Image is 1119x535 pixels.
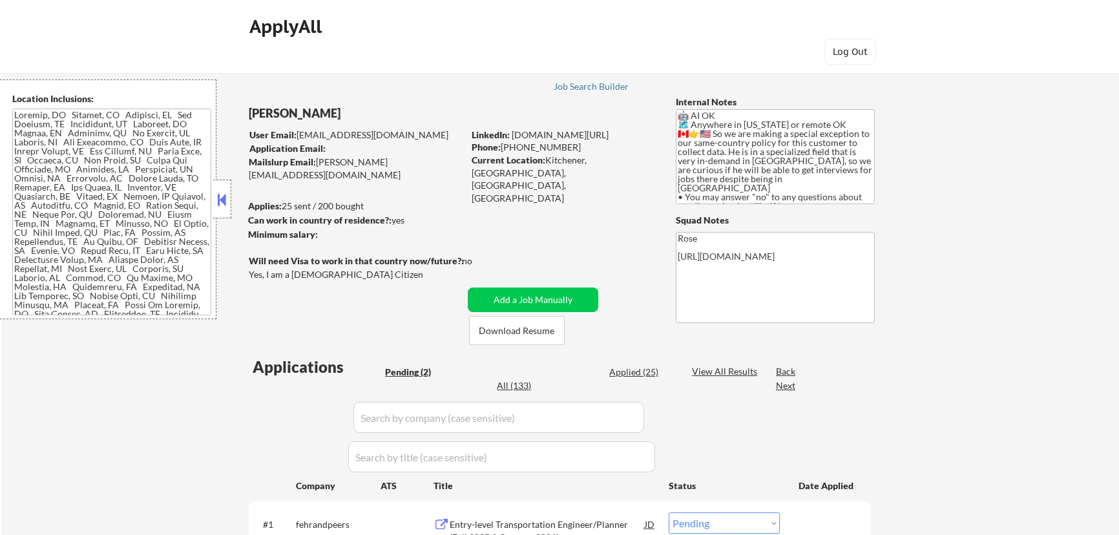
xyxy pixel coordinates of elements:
strong: Will need Visa to work in that country now/future?: [249,255,464,266]
strong: User Email: [249,129,297,140]
div: [PERSON_NAME][EMAIL_ADDRESS][DOMAIN_NAME] [249,156,463,181]
div: ApplyAll [249,16,326,37]
div: Applied (25) [609,366,674,379]
button: Download Resume [469,316,565,345]
div: Back [776,365,797,378]
div: ATS [381,479,434,492]
div: Internal Notes [676,96,875,109]
a: [DOMAIN_NAME][URL] [512,129,609,140]
div: Company [296,479,381,492]
div: Date Applied [799,479,855,492]
button: Log Out [824,39,876,65]
div: Title [434,479,656,492]
strong: Current Location: [472,154,545,165]
div: Status [669,474,780,497]
strong: Minimum salary: [248,229,318,240]
div: Yes, I am a [DEMOGRAPHIC_DATA] Citizen [249,268,467,281]
div: 25 sent / 200 bought [248,200,463,213]
strong: Application Email: [249,143,326,154]
div: All (133) [497,379,561,392]
div: [PERSON_NAME] [249,105,514,121]
a: Job Search Builder [554,81,629,94]
div: [PHONE_NUMBER] [472,141,654,154]
input: Search by title (case sensitive) [348,441,655,472]
div: Job Search Builder [554,82,629,91]
strong: Can work in country of residence?: [248,215,392,226]
button: Add a Job Manually [468,288,598,312]
div: no [462,255,499,267]
input: Search by company (case sensitive) [353,402,644,433]
div: [EMAIL_ADDRESS][DOMAIN_NAME] [249,129,463,142]
div: Applications [253,359,381,375]
div: Pending (2) [385,366,450,379]
div: yes [248,214,459,227]
strong: Applies: [248,200,282,211]
div: View All Results [692,365,761,378]
div: Kitchener, [GEOGRAPHIC_DATA], [GEOGRAPHIC_DATA], [GEOGRAPHIC_DATA] [472,154,654,204]
div: Next [776,379,797,392]
div: #1 [263,518,286,531]
div: fehrandpeers [296,518,381,531]
strong: Phone: [472,142,501,152]
div: Location Inclusions: [12,92,211,105]
strong: Mailslurp Email: [249,156,316,167]
strong: LinkedIn: [472,129,510,140]
div: Squad Notes [676,214,875,227]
